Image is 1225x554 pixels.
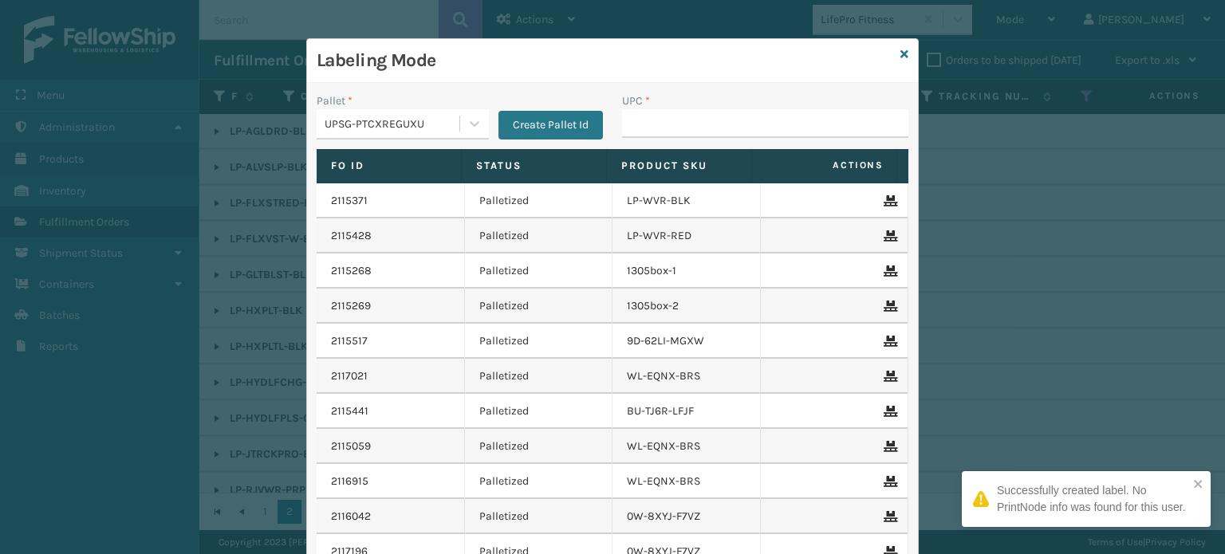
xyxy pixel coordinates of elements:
[757,152,893,179] span: Actions
[612,183,761,218] td: LP-WVR-BLK
[884,195,893,206] i: Remove From Pallet
[884,476,893,487] i: Remove From Pallet
[884,265,893,277] i: Remove From Pallet
[997,482,1188,516] div: Successfully created label. No PrintNode info was found for this user.
[622,92,650,109] label: UPC
[612,429,761,464] td: WL-EQNX-BRS
[465,183,613,218] td: Palletized
[331,263,372,279] a: 2115268
[331,298,371,314] a: 2115269
[331,403,368,419] a: 2115441
[884,336,893,347] i: Remove From Pallet
[331,159,447,173] label: Fo Id
[884,371,893,382] i: Remove From Pallet
[465,429,613,464] td: Palletized
[884,441,893,452] i: Remove From Pallet
[465,253,613,289] td: Palletized
[317,49,894,73] h3: Labeling Mode
[884,406,893,417] i: Remove From Pallet
[465,218,613,253] td: Palletized
[465,359,613,394] td: Palletized
[465,289,613,324] td: Palletized
[884,511,893,522] i: Remove From Pallet
[331,438,371,454] a: 2115059
[331,228,372,244] a: 2115428
[325,116,461,132] div: UPSG-PTCXREGUXU
[884,301,893,312] i: Remove From Pallet
[465,499,613,534] td: Palletized
[612,218,761,253] td: LP-WVR-RED
[331,333,368,349] a: 2115517
[612,253,761,289] td: 1305box-1
[612,499,761,534] td: 0W-8XYJ-F7VZ
[317,92,353,109] label: Pallet
[465,464,613,499] td: Palletized
[498,111,603,139] button: Create Pallet Id
[612,464,761,499] td: WL-EQNX-BRS
[465,394,613,429] td: Palletized
[465,324,613,359] td: Palletized
[621,159,737,173] label: Product SKU
[331,193,368,209] a: 2115371
[612,394,761,429] td: BU-TJ6R-LFJF
[612,289,761,324] td: 1305box-2
[612,359,761,394] td: WL-EQNX-BRS
[612,324,761,359] td: 9D-62LI-MGXW
[331,473,368,489] a: 2116915
[1193,477,1204,493] button: close
[884,230,893,242] i: Remove From Pallet
[331,509,371,525] a: 2116042
[331,368,368,384] a: 2117021
[476,159,592,173] label: Status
